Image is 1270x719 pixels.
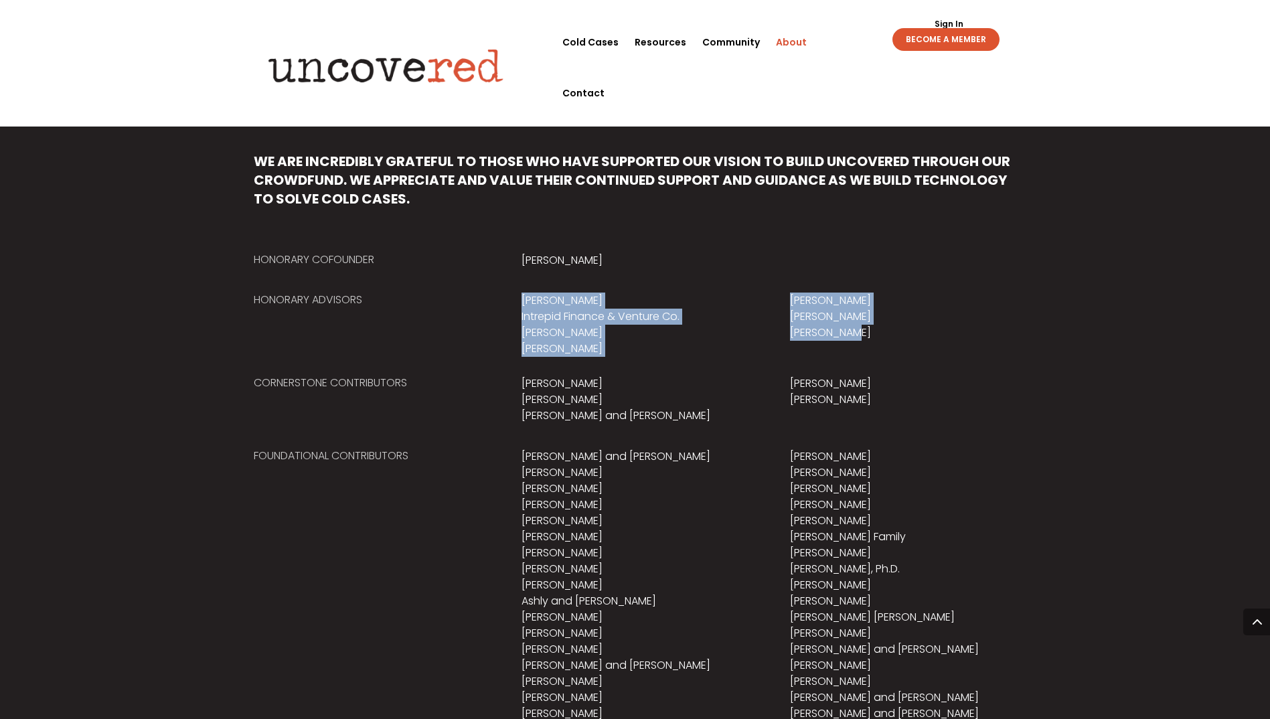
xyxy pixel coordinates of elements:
h5: Cornerstone Contributors [254,376,480,397]
p: [PERSON_NAME] [PERSON_NAME] [790,376,1016,408]
h5: Foundational Contributors [254,449,480,470]
p: [PERSON_NAME] Intrepid Finance & Venture Co. [PERSON_NAME] [PERSON_NAME] [522,293,748,357]
a: Cold Cases [562,17,619,68]
a: BECOME A MEMBER [892,28,1000,51]
a: Sign In [927,20,971,28]
a: Resources [635,17,686,68]
img: Uncovered logo [257,39,515,92]
p: [PERSON_NAME] [PERSON_NAME] [PERSON_NAME] and [PERSON_NAME] [522,376,748,424]
p: [PERSON_NAME] [PERSON_NAME] [PERSON_NAME] [790,293,1016,341]
a: Contact [562,68,605,118]
a: Community [702,17,760,68]
h5: Honorary Advisors [254,293,480,314]
h5: We are incredibly grateful to those who have supported our vision to build Uncovered through our ... [254,152,1017,215]
h5: Honorary Cofounder [254,252,480,274]
a: About [776,17,807,68]
p: [PERSON_NAME] [522,252,748,268]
